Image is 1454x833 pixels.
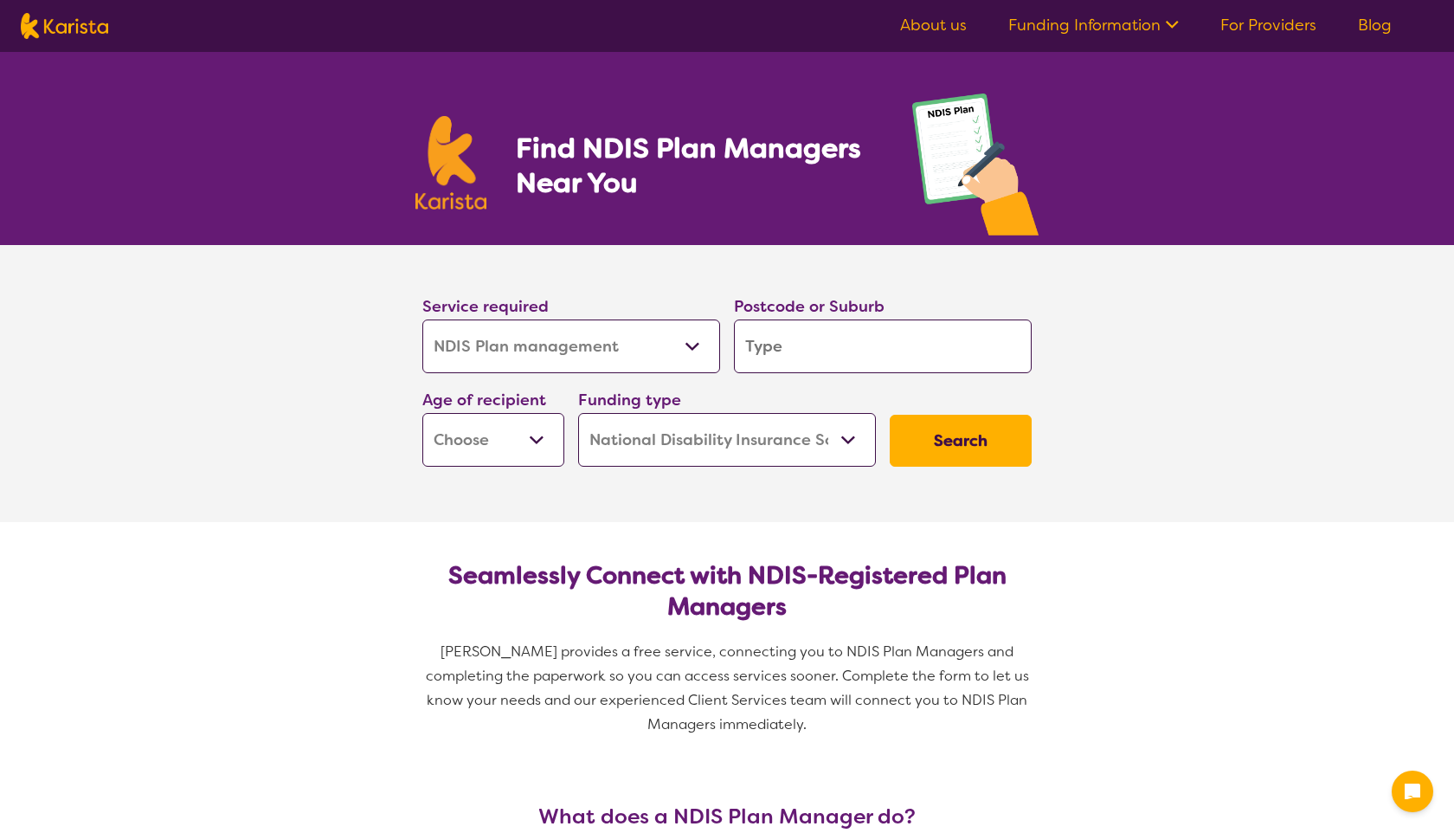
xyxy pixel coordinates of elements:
[516,131,878,200] h1: Find NDIS Plan Managers Near You
[734,296,885,317] label: Postcode or Suburb
[1008,15,1179,36] a: Funding Information
[912,94,1039,245] img: plan-management
[415,804,1039,829] h3: What does a NDIS Plan Manager do?
[734,320,1032,373] input: Type
[415,116,486,210] img: Karista logo
[900,15,967,36] a: About us
[890,415,1032,467] button: Search
[1220,15,1316,36] a: For Providers
[21,13,108,39] img: Karista logo
[422,390,546,410] label: Age of recipient
[1358,15,1392,36] a: Blog
[422,296,549,317] label: Service required
[426,643,1033,733] span: [PERSON_NAME] provides a free service, connecting you to NDIS Plan Managers and completing the pa...
[436,560,1018,623] h2: Seamlessly Connect with NDIS-Registered Plan Managers
[578,390,681,410] label: Funding type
